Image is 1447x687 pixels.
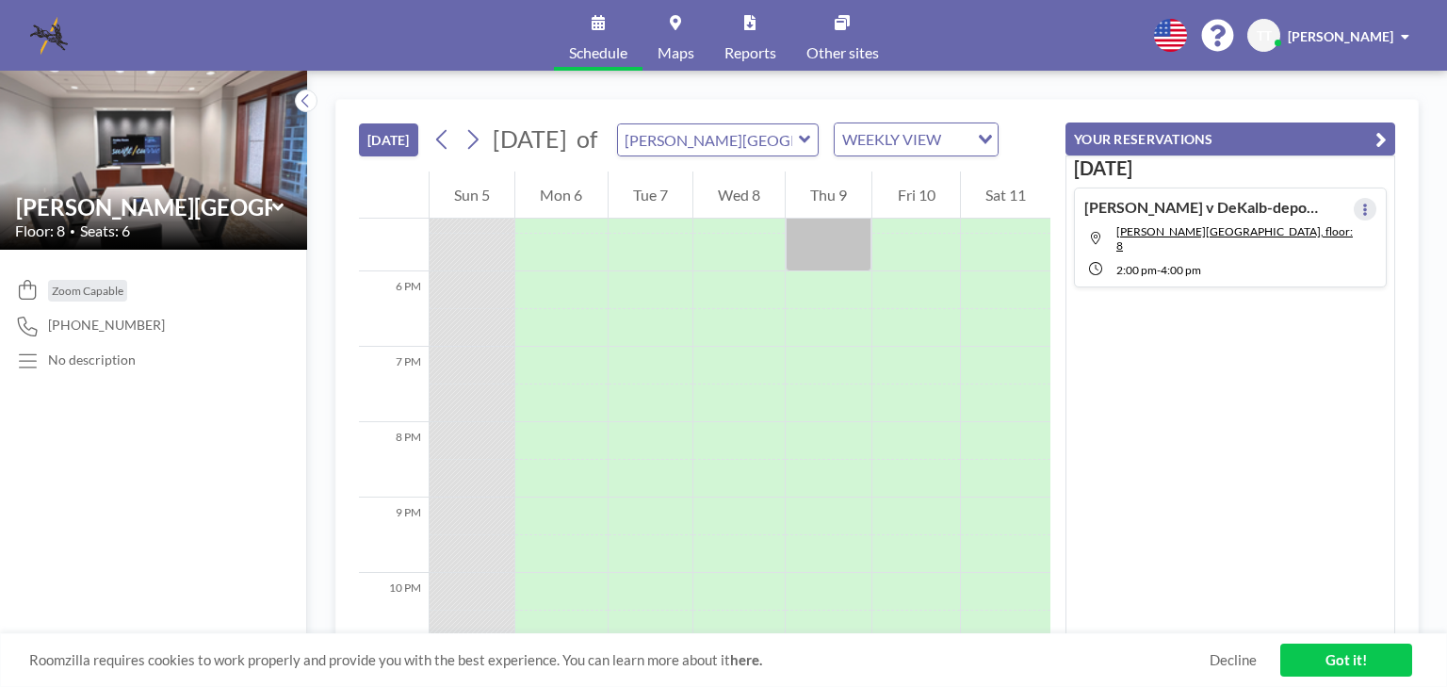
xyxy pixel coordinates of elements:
input: Ansley Room [16,193,272,221]
span: Maps [658,45,694,60]
input: Search for option [947,127,967,152]
h4: [PERSON_NAME] v DeKalb-depo of [PERSON_NAME] [1084,198,1320,217]
div: Sun 5 [430,172,514,219]
div: No description [48,352,136,368]
div: 10 PM [359,573,429,648]
button: [DATE] [359,123,418,156]
div: Tue 7 [609,172,692,219]
span: Schedule [569,45,627,60]
span: [PHONE_NUMBER] [48,317,165,334]
span: [DATE] [493,124,567,153]
span: Floor: 8 [15,221,65,240]
div: 7 PM [359,347,429,422]
span: Other sites [806,45,879,60]
h3: [DATE] [1074,156,1387,180]
div: 9 PM [359,498,429,573]
span: of [577,124,597,154]
span: Roomzilla requires cookies to work properly and provide you with the best experience. You can lea... [29,651,1210,669]
span: Zoom Capable [52,284,123,298]
div: Wed 8 [693,172,785,219]
span: Reports [724,45,776,60]
a: Decline [1210,651,1257,669]
div: Fri 10 [872,172,959,219]
span: - [1157,263,1161,277]
img: organization-logo [30,17,68,55]
span: [PERSON_NAME] [1288,28,1393,44]
span: 2:00 PM [1116,263,1157,277]
span: Seats: 6 [80,221,130,240]
div: 8 PM [359,422,429,498]
a: Got it! [1280,644,1412,677]
span: WEEKLY VIEW [838,127,945,152]
div: Thu 9 [786,172,871,219]
div: Search for option [835,123,998,155]
span: Ansley Room, floor: 8 [1116,224,1353,253]
div: 5 PM [359,196,429,271]
div: 6 PM [359,271,429,347]
div: Mon 6 [515,172,607,219]
a: here. [730,651,762,668]
input: Ansley Room [618,124,799,155]
span: 4:00 PM [1161,263,1201,277]
span: • [70,225,75,237]
button: YOUR RESERVATIONS [1065,123,1395,155]
div: Sat 11 [961,172,1050,219]
span: TT [1257,27,1272,44]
